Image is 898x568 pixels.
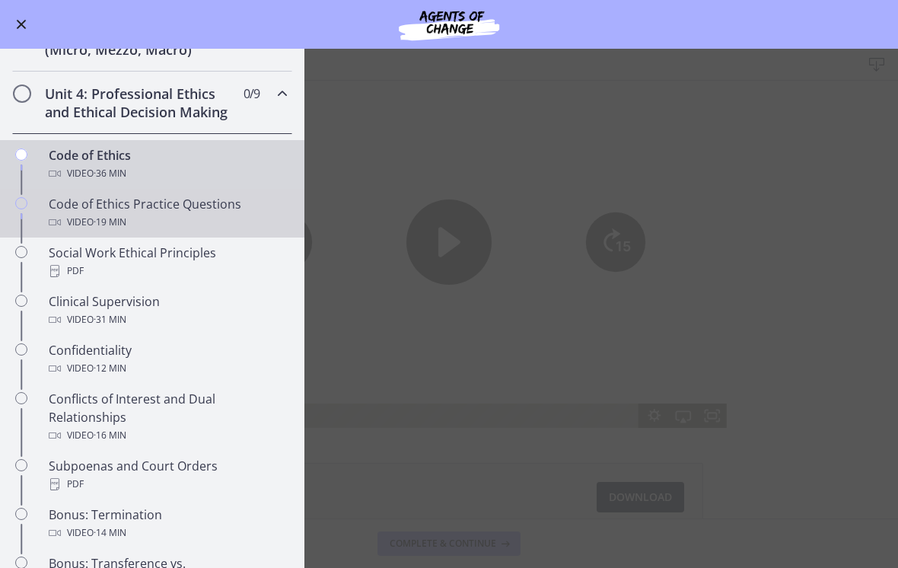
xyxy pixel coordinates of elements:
button: Play Video [406,119,492,204]
button: Fullscreen [698,323,727,347]
button: Show settings menu [640,323,669,347]
span: · 19 min [94,213,126,231]
div: Social Work Ethical Principles [49,244,286,280]
button: Play Video [171,323,200,347]
div: PDF [49,262,286,280]
div: Clinical Supervision [49,292,286,329]
span: · 16 min [94,426,126,445]
div: Video [49,213,286,231]
tspan: 15 [616,158,631,174]
div: Conflicts of Interest and Dual Relationships [49,390,286,445]
div: Code of Ethics [49,146,286,183]
span: · 31 min [94,311,126,329]
div: Video [49,164,286,183]
div: Code of Ethics Practice Questions [49,195,286,231]
span: · 14 min [94,524,126,542]
span: · 12 min [94,359,126,378]
div: Video [49,426,286,445]
button: Airplay [669,323,698,347]
div: Video [49,524,286,542]
span: 0 / 9 [244,85,260,103]
div: Subpoenas and Court Orders [49,457,286,493]
div: Video [49,311,286,329]
div: Playbar [238,323,632,347]
button: Skip ahead 15 seconds [586,132,645,191]
div: Video [49,359,286,378]
h2: Unit 4: Professional Ethics and Ethical Decision Making [45,85,231,121]
tspan: 15 [269,158,284,174]
span: · 36 min [94,164,126,183]
div: PDF [49,475,286,493]
button: Enable menu [12,15,30,34]
div: Confidentiality [49,341,286,378]
div: Bonus: Termination [49,506,286,542]
img: Agents of Change [358,6,540,43]
button: Skip back 15 seconds [253,132,312,191]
